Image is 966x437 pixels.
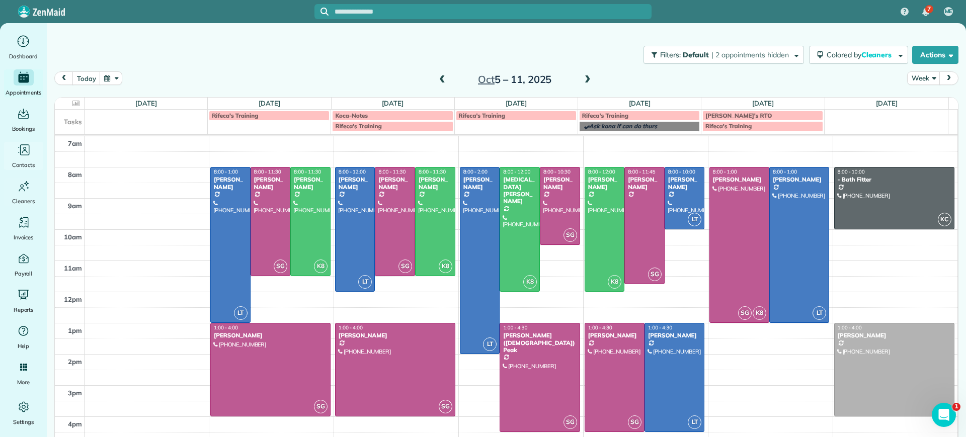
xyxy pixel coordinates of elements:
span: Cleaners [861,50,894,59]
a: Payroll [4,250,43,279]
button: Filters: Default | 2 appointments hidden [643,46,804,64]
span: SG [398,259,412,273]
span: 8:00 - 11:30 [419,168,446,175]
div: [PERSON_NAME] [418,176,452,191]
div: [PERSON_NAME] [338,176,372,191]
span: 8:00 - 1:00 [214,168,238,175]
span: K8 [753,306,766,320]
span: Rifeca's Training [335,122,381,130]
span: K8 [608,275,621,289]
a: Contacts [4,142,43,170]
button: next [939,71,958,85]
span: ME [945,8,952,16]
span: Dashboard [9,51,38,61]
span: 8am [68,170,82,179]
div: [PERSON_NAME] [627,176,662,191]
a: [DATE] [259,99,280,107]
span: 8:00 - 11:45 [628,168,655,175]
a: [DATE] [629,99,651,107]
span: SG [274,259,287,273]
div: - Bath Fitter [837,176,951,183]
span: SG [563,228,577,242]
span: 10am [64,233,82,241]
div: [PERSON_NAME] [648,332,701,339]
div: [PERSON_NAME] [213,332,328,339]
div: [PERSON_NAME] [463,176,497,191]
span: 8:00 - 11:30 [378,168,406,175]
span: Reports [14,305,34,315]
div: [PERSON_NAME] [543,176,577,191]
span: 1pm [68,326,82,334]
a: Appointments [4,69,43,98]
span: [PERSON_NAME]'s RTO [705,112,772,119]
span: 2pm [68,358,82,366]
span: 8:00 - 11:30 [294,168,321,175]
a: Reports [4,287,43,315]
button: Actions [912,46,958,64]
span: 1 [952,403,960,411]
span: SG [314,400,328,413]
span: LT [234,306,248,320]
span: K8 [439,259,452,273]
span: 8:00 - 10:00 [838,168,865,175]
a: Help [4,323,43,351]
div: [PERSON_NAME] [213,176,248,191]
span: LT [688,415,701,429]
span: 7 [927,5,931,13]
span: 3pm [68,389,82,397]
span: Rifeca's Training [459,112,505,119]
span: 1:00 - 4:00 [339,324,363,331]
span: K8 [523,275,537,289]
span: 9am [68,202,82,210]
span: 8:00 - 12:00 [339,168,366,175]
div: [PERSON_NAME] [837,332,951,339]
span: 11am [64,264,82,272]
span: More [17,377,30,387]
div: [PERSON_NAME] [668,176,702,191]
div: [PERSON_NAME] [254,176,288,191]
a: [DATE] [135,99,157,107]
span: Bookings [12,124,35,134]
div: [PERSON_NAME] [378,176,412,191]
span: Appointments [6,88,42,98]
span: Help [18,341,30,351]
button: Week [907,71,940,85]
span: 8:00 - 10:00 [668,168,695,175]
span: LT [483,337,497,351]
svg: Focus search [320,8,329,16]
span: Filters: [660,50,681,59]
div: [PERSON_NAME] [772,176,826,183]
span: Koca-Notes [335,112,368,119]
a: Settings [4,399,43,427]
div: [PERSON_NAME] [588,332,641,339]
a: [DATE] [382,99,404,107]
span: Settings [13,417,34,427]
div: [PERSON_NAME] [588,176,622,191]
span: K8 [314,259,328,273]
span: 1:00 - 4:30 [588,324,612,331]
span: 1:00 - 4:30 [503,324,527,331]
div: [PERSON_NAME] [338,332,452,339]
span: LT [358,275,372,289]
span: 1:00 - 4:00 [214,324,238,331]
span: LT [813,306,826,320]
span: Default [683,50,709,59]
a: [DATE] [876,99,898,107]
a: Filters: Default | 2 appointments hidden [638,46,804,64]
span: SG [648,268,662,281]
span: Invoices [14,232,34,242]
div: [PERSON_NAME] ([DEMOGRAPHIC_DATA]) Peak [503,332,577,354]
a: Invoices [4,214,43,242]
span: 8:00 - 2:00 [463,168,488,175]
span: 7am [68,139,82,147]
button: today [72,71,100,85]
span: Ask kona if can do thurs [589,122,657,130]
span: Colored by [827,50,895,59]
span: 8:00 - 1:00 [773,168,797,175]
div: [PERSON_NAME] [293,176,328,191]
button: prev [54,71,73,85]
span: 4pm [68,420,82,428]
span: SG [563,415,577,429]
span: Payroll [15,269,33,279]
a: Cleaners [4,178,43,206]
